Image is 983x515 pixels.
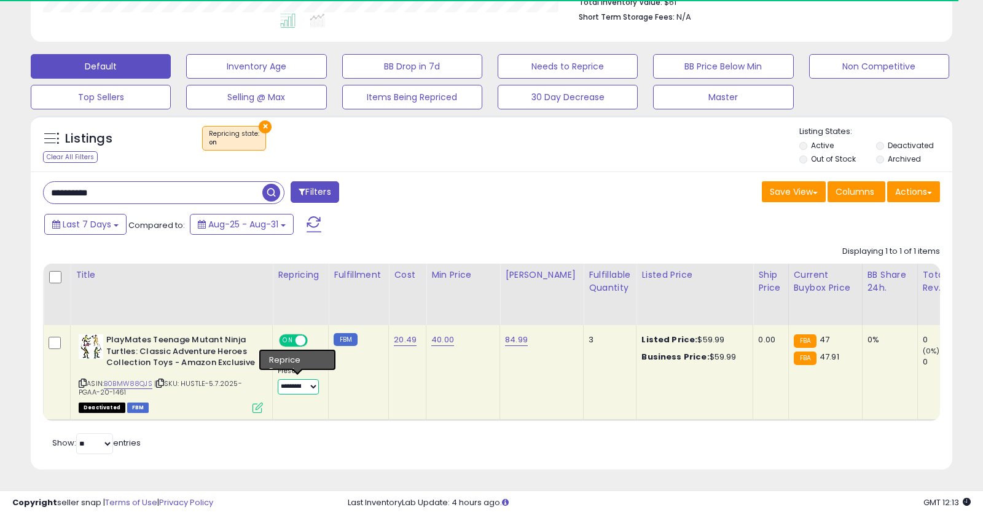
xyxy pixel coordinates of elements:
div: 0% [867,334,908,345]
a: 40.00 [431,334,454,346]
b: Business Price: [641,351,709,363]
span: Compared to: [128,219,185,231]
button: 30 Day Decrease [498,85,638,109]
span: OFF [306,336,326,346]
div: Min Price [431,269,495,281]
span: Aug-25 - Aug-31 [208,218,278,230]
div: on [209,138,259,147]
div: 0 [923,334,973,345]
div: Preset: [278,367,319,395]
span: 2025-09-8 12:13 GMT [923,497,971,508]
span: FBM [127,403,149,413]
div: Fulfillment [334,269,383,281]
small: FBM [334,333,358,346]
button: Needs to Reprice [498,54,638,79]
button: BB Price Below Min [653,54,793,79]
div: Ship Price [758,269,783,294]
span: | SKU: HUSTLE-5.7.2025-PGAA-20-1461 [79,379,242,397]
button: Filters [291,181,339,203]
button: Default [31,54,171,79]
span: All listings that are unavailable for purchase on Amazon for any reason other than out-of-stock [79,403,125,413]
div: Total Rev. [923,269,968,294]
label: Out of Stock [811,154,856,164]
img: 511VQphn5SL._SL40_.jpg [79,334,103,359]
span: Show: entries [52,437,141,449]
small: (0%) [923,346,940,356]
div: 0 [923,356,973,368]
div: 3 [589,334,627,345]
div: Repricing [278,269,323,281]
a: B0BMW88QJS [104,379,152,389]
button: Save View [762,181,826,202]
label: Active [811,140,834,151]
button: × [259,120,272,133]
div: Displaying 1 to 1 of 1 items [842,246,940,257]
span: Last 7 Days [63,218,111,230]
p: Listing States: [799,126,952,138]
small: FBA [794,334,817,348]
button: Inventory Age [186,54,326,79]
span: 47.91 [820,351,839,363]
button: Last 7 Days [44,214,127,235]
button: Aug-25 - Aug-31 [190,214,294,235]
div: [PERSON_NAME] [505,269,578,281]
a: 84.99 [505,334,528,346]
div: $59.99 [641,334,743,345]
button: Top Sellers [31,85,171,109]
div: seller snap | | [12,497,213,509]
span: Columns [836,186,874,198]
div: BB Share 24h. [867,269,912,294]
div: 0.00 [758,334,778,345]
button: Columns [828,181,885,202]
a: Terms of Use [105,497,157,508]
small: FBA [794,352,817,365]
b: Short Term Storage Fees: [579,12,675,22]
strong: Copyright [12,497,57,508]
button: Master [653,85,793,109]
div: Fulfillable Quantity [589,269,631,294]
span: ON [280,336,296,346]
div: Follow BB * [278,353,319,364]
div: Title [76,269,267,281]
a: 20.49 [394,334,417,346]
b: PlayMates Teenage Mutant Ninja Turtles: Classic Adventure Heroes Collection Toys - Amazon Exclusive [106,334,256,372]
h5: Listings [65,130,112,147]
button: Selling @ Max [186,85,326,109]
button: BB Drop in 7d [342,54,482,79]
a: Privacy Policy [159,497,213,508]
span: N/A [676,11,691,23]
button: Items Being Repriced [342,85,482,109]
div: Last InventoryLab Update: 4 hours ago. [348,497,971,509]
div: Listed Price [641,269,748,281]
label: Deactivated [888,140,934,151]
span: Repricing state : [209,129,259,147]
button: Non Competitive [809,54,949,79]
div: Current Buybox Price [794,269,857,294]
label: Archived [888,154,921,164]
b: Listed Price: [641,334,697,345]
div: Clear All Filters [43,151,98,163]
div: Cost [394,269,421,281]
button: Actions [887,181,940,202]
span: 47 [820,334,829,345]
div: ASIN: [79,334,263,412]
div: $59.99 [641,352,743,363]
